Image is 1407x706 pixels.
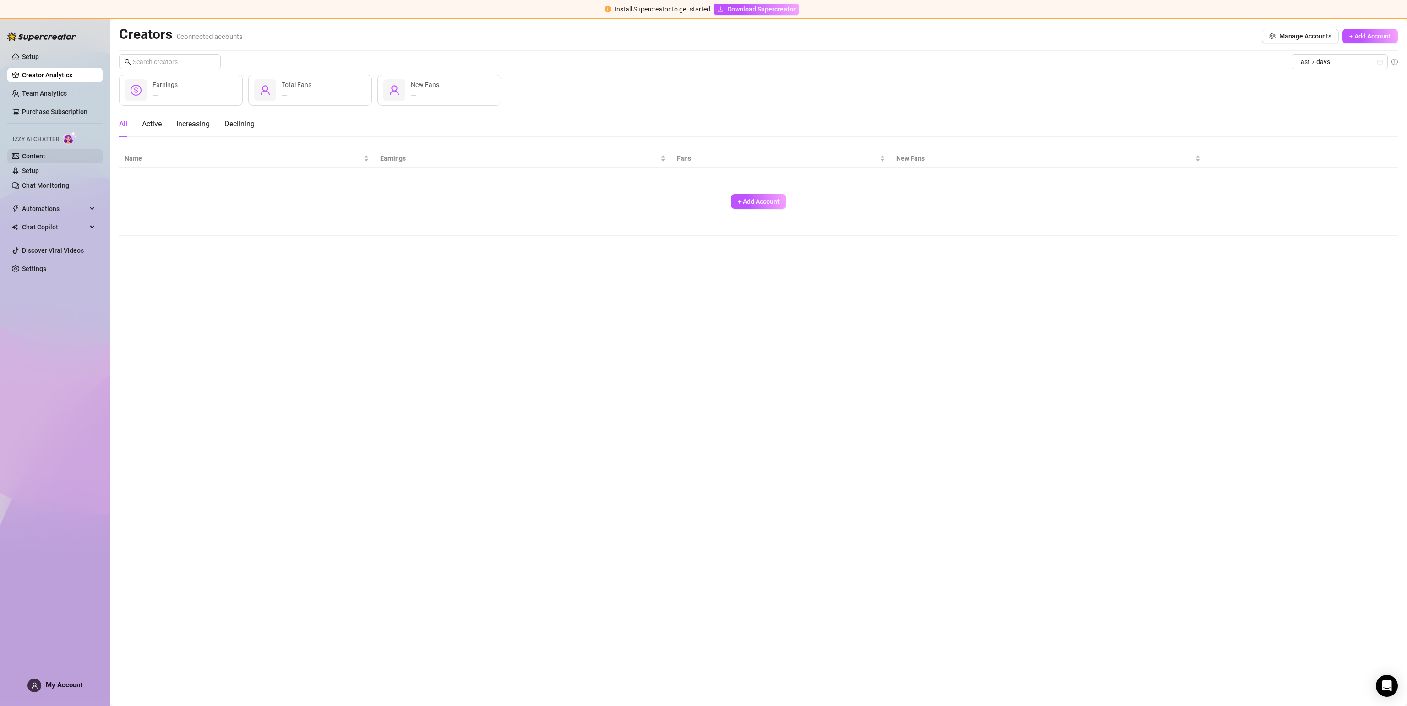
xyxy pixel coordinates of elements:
[12,224,18,230] img: Chat Copilot
[260,85,271,96] span: user
[738,198,780,205] span: + Add Account
[1269,33,1276,39] span: setting
[1297,55,1382,69] span: Last 7 days
[22,265,46,272] a: Settings
[282,81,311,88] span: Total Fans
[224,119,255,130] div: Declining
[22,201,87,216] span: Automations
[63,131,77,145] img: AI Chatter
[176,119,210,130] div: Increasing
[22,53,39,60] a: Setup
[605,6,611,12] span: exclamation-circle
[896,153,1193,163] span: New Fans
[133,57,208,67] input: Search creators
[46,681,82,689] span: My Account
[125,153,362,163] span: Name
[125,59,131,65] span: search
[22,90,67,97] a: Team Analytics
[22,152,45,160] a: Content
[13,135,59,144] span: Izzy AI Chatter
[411,81,439,88] span: New Fans
[389,85,400,96] span: user
[714,4,799,15] a: Download Supercreator
[22,247,84,254] a: Discover Viral Videos
[375,150,671,168] th: Earnings
[153,81,178,88] span: Earnings
[282,90,311,101] div: —
[7,32,76,41] img: logo-BBDzfeDw.svg
[22,68,95,82] a: Creator Analytics
[727,4,796,14] span: Download Supercreator
[1391,59,1398,65] span: info-circle
[891,150,1206,168] th: New Fans
[677,153,878,163] span: Fans
[1279,33,1331,40] span: Manage Accounts
[142,119,162,130] div: Active
[131,85,142,96] span: dollar-circle
[1376,675,1398,697] div: Open Intercom Messenger
[12,205,19,212] span: thunderbolt
[1377,59,1383,65] span: calendar
[411,90,439,101] div: —
[31,682,38,689] span: user
[615,5,710,13] span: Install Supercreator to get started
[119,26,243,43] h2: Creators
[119,119,127,130] div: All
[22,167,39,174] a: Setup
[153,90,178,101] div: —
[717,6,724,12] span: download
[177,33,243,41] span: 0 connected accounts
[731,194,786,209] button: + Add Account
[1342,29,1398,43] button: + Add Account
[1262,29,1339,43] button: Manage Accounts
[22,220,87,234] span: Chat Copilot
[22,182,69,189] a: Chat Monitoring
[671,150,891,168] th: Fans
[380,153,659,163] span: Earnings
[1349,33,1391,40] span: + Add Account
[119,150,375,168] th: Name
[22,108,87,115] a: Purchase Subscription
